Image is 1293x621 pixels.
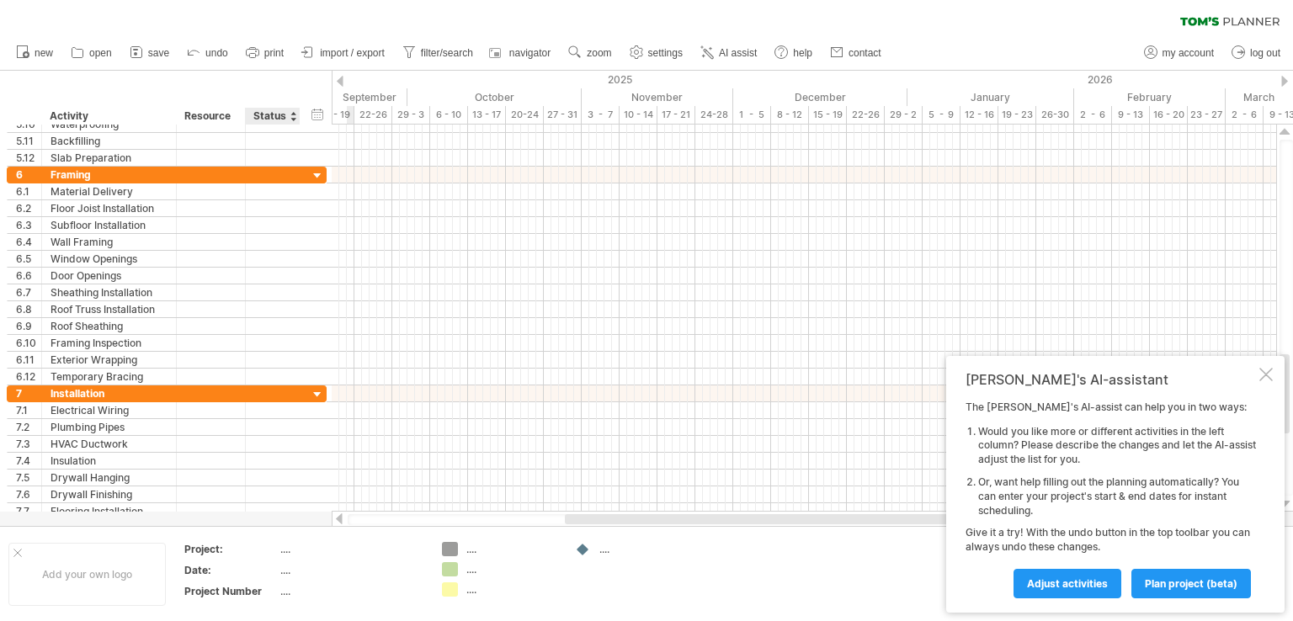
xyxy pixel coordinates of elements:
a: new [12,42,58,64]
div: 6.5 [16,251,41,267]
div: 6.8 [16,301,41,317]
span: undo [205,47,228,59]
span: zoom [587,47,611,59]
a: Adjust activities [1014,569,1121,598]
div: 13 - 17 [468,106,506,124]
div: Framing Inspection [51,335,168,351]
div: Project: [184,542,277,556]
a: filter/search [398,42,478,64]
div: 7.2 [16,419,41,435]
a: help [770,42,817,64]
div: Roof Sheathing [51,318,168,334]
div: Wall Framing [51,234,168,250]
div: Resource [184,108,236,125]
a: log out [1227,42,1285,64]
div: 3 - 7 [582,106,620,124]
span: plan project (beta) [1145,577,1237,590]
div: October 2025 [407,88,582,106]
span: help [793,47,812,59]
div: 15 - 19 [317,106,354,124]
div: Add your own logo [8,543,166,606]
div: 6.12 [16,369,41,385]
span: navigator [509,47,551,59]
span: log out [1250,47,1280,59]
div: 10 - 14 [620,106,657,124]
div: 7.3 [16,436,41,452]
div: 6.9 [16,318,41,334]
a: print [242,42,289,64]
div: Insulation [51,453,168,469]
div: Status [253,108,290,125]
div: 24-28 [695,106,733,124]
div: .... [466,582,558,597]
div: .... [280,563,422,577]
div: November 2025 [582,88,733,106]
div: Project Number [184,584,277,598]
div: 22-26 [354,106,392,124]
div: 29 - 2 [885,106,923,124]
div: Framing [51,167,168,183]
div: HVAC Ductwork [51,436,168,452]
li: Would you like more or different activities in the left column? Please describe the changes and l... [978,425,1256,467]
div: .... [466,542,558,556]
a: import / export [297,42,390,64]
div: 26-30 [1036,106,1074,124]
div: 17 - 21 [657,106,695,124]
div: 6 - 10 [430,106,468,124]
div: 6.6 [16,268,41,284]
div: Exterior Wrapping [51,352,168,368]
span: print [264,47,284,59]
div: 5 - 9 [923,106,960,124]
div: 19 - 23 [998,106,1036,124]
div: 5.12 [16,150,41,166]
div: .... [280,542,422,556]
span: my account [1163,47,1214,59]
div: 16 - 20 [1150,106,1188,124]
a: navigator [487,42,556,64]
span: save [148,47,169,59]
div: 6.1 [16,183,41,199]
div: Drywall Hanging [51,470,168,486]
div: Material Delivery [51,183,168,199]
div: 6.11 [16,352,41,368]
div: The [PERSON_NAME]'s AI-assist can help you in two ways: Give it a try! With the undo button in th... [966,401,1256,597]
div: Activity [50,108,167,125]
div: 29 - 3 [392,106,430,124]
div: Electrical Wiring [51,402,168,418]
a: save [125,42,174,64]
div: Window Openings [51,251,168,267]
div: 7.7 [16,503,41,519]
div: .... [466,562,558,576]
a: open [67,42,117,64]
div: 2 - 6 [1226,106,1264,124]
div: 7.1 [16,402,41,418]
div: Sheathing Installation [51,284,168,300]
div: 6.4 [16,234,41,250]
div: 6.2 [16,200,41,216]
div: .... [599,542,691,556]
div: Door Openings [51,268,168,284]
div: 2 - 6 [1074,106,1112,124]
div: 6.10 [16,335,41,351]
div: Subfloor Installation [51,217,168,233]
div: 22-26 [847,106,885,124]
div: 6.3 [16,217,41,233]
div: 9 - 13 [1112,106,1150,124]
div: Temporary Bracing [51,369,168,385]
a: settings [625,42,688,64]
div: 8 - 12 [771,106,809,124]
span: filter/search [421,47,473,59]
span: new [35,47,53,59]
div: 27 - 31 [544,106,582,124]
span: import / export [320,47,385,59]
div: Plumbing Pipes [51,419,168,435]
div: Floor Joist Installation [51,200,168,216]
span: Adjust activities [1027,577,1108,590]
div: 5.11 [16,133,41,149]
div: 7.4 [16,453,41,469]
div: 23 - 27 [1188,106,1226,124]
div: 6 [16,167,41,183]
div: 15 - 19 [809,106,847,124]
div: Date: [184,563,277,577]
span: AI assist [719,47,757,59]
